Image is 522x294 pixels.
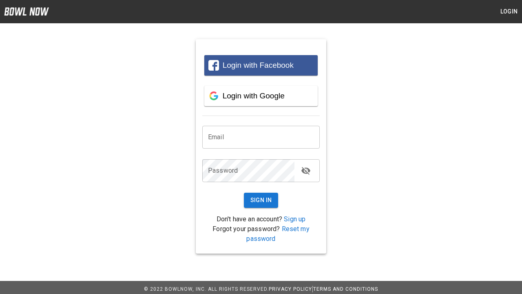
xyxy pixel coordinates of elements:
[204,55,318,76] button: Login with Facebook
[204,86,318,106] button: Login with Google
[202,224,320,244] p: Forgot your password?
[4,7,49,16] img: logo
[496,4,522,19] button: Login
[284,215,305,223] a: Sign up
[202,214,320,224] p: Don't have an account?
[223,91,285,100] span: Login with Google
[298,163,314,179] button: toggle password visibility
[246,225,309,243] a: Reset my password
[223,61,294,69] span: Login with Facebook
[269,286,312,292] a: Privacy Policy
[244,193,279,208] button: Sign In
[144,286,269,292] span: © 2022 BowlNow, Inc. All Rights Reserved.
[313,286,378,292] a: Terms and Conditions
